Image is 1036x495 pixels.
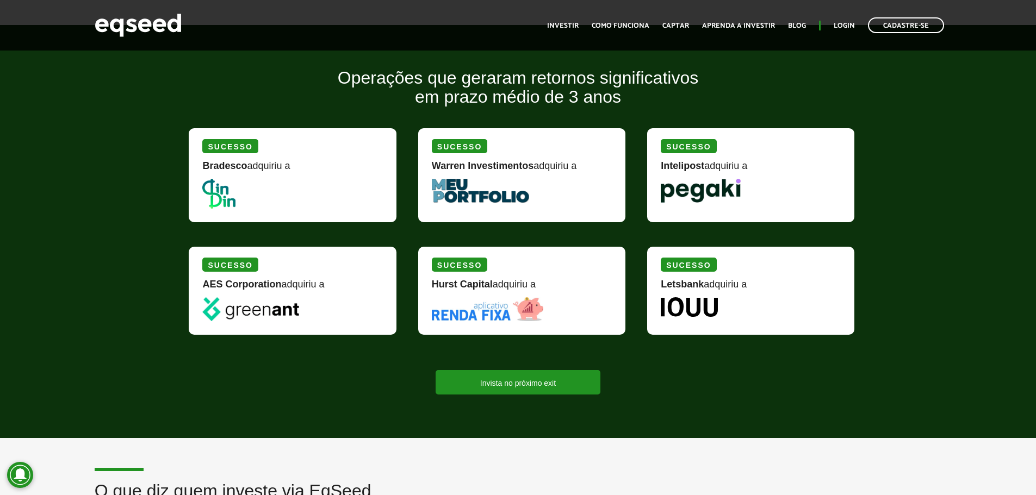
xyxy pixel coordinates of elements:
a: Cadastre-se [868,17,944,33]
a: Aprenda a investir [702,22,775,29]
h2: Operações que geraram retornos significativos em prazo médio de 3 anos [181,68,855,123]
a: Investir [547,22,579,29]
img: Iouu [661,297,718,317]
div: Sucesso [661,139,716,153]
a: Captar [662,22,689,29]
strong: Intelipost [661,160,704,171]
div: adquiriu a [432,279,612,297]
img: MeuPortfolio [432,179,529,203]
a: Login [834,22,855,29]
div: adquiriu a [202,279,382,297]
div: adquiriu a [661,161,841,179]
div: adquiriu a [432,161,612,179]
div: adquiriu a [661,279,841,297]
a: Blog [788,22,806,29]
img: EqSeed [95,11,182,40]
strong: AES Corporation [202,279,281,290]
strong: Hurst Capital [432,279,493,290]
div: adquiriu a [202,161,382,179]
div: Sucesso [432,139,487,153]
div: Sucesso [661,258,716,272]
img: DinDin [202,179,235,209]
strong: Bradesco [202,160,247,171]
strong: Warren Investimentos [432,160,533,171]
div: Sucesso [432,258,487,272]
img: Renda Fixa [432,297,544,321]
a: Como funciona [592,22,649,29]
a: Invista no próximo exit [436,370,600,394]
img: Pegaki [661,179,741,203]
div: Sucesso [202,258,258,272]
div: Sucesso [202,139,258,153]
img: greenant [202,297,299,321]
strong: Letsbank [661,279,704,290]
